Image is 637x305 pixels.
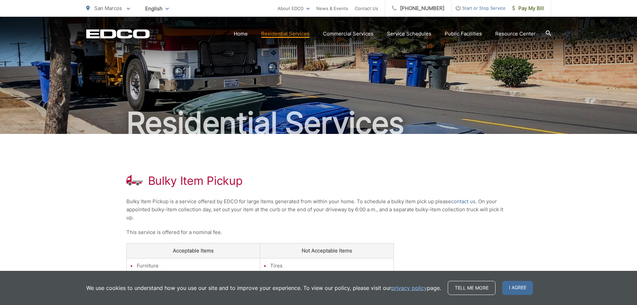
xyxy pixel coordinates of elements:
li: Tires [270,262,390,270]
p: This service is offered for a nominal fee. [126,228,511,236]
h2: Residential Services [86,106,551,140]
span: San Marcos [94,5,122,11]
h1: Bulky Item Pickup [148,174,243,187]
strong: Acceptable Items [173,247,214,254]
a: EDCD logo. Return to the homepage. [86,29,150,39]
a: Public Facilities [445,30,482,38]
a: Tell me more [448,281,496,295]
strong: Not Acceptable Items [302,247,352,254]
li: Furniture [137,262,257,270]
a: News & Events [316,4,348,12]
span: I agree [502,281,533,295]
a: Resource Center [495,30,536,38]
a: About EDCO [278,4,310,12]
p: We use cookies to understand how you use our site and to improve your experience. To view our pol... [86,284,441,292]
a: contact us [451,198,475,206]
span: Pay My Bill [512,4,544,12]
p: Bulky Item Pickup is a service offered by EDCO for large items generated from within your home. T... [126,198,511,222]
a: privacy policy [391,284,427,292]
a: Commercial Services [323,30,374,38]
a: Service Schedules [387,30,431,38]
a: Contact Us [355,4,378,12]
span: English [140,3,174,14]
a: Home [234,30,248,38]
a: Residential Services [261,30,310,38]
